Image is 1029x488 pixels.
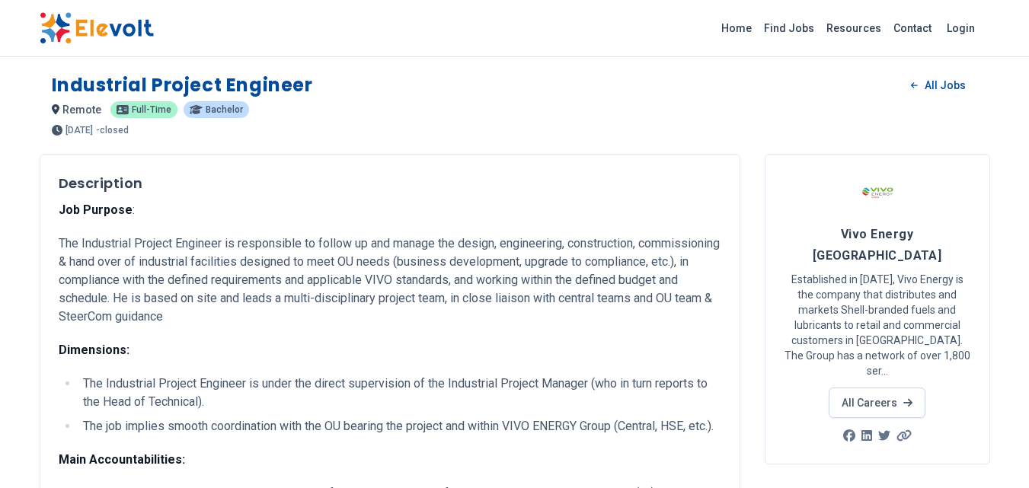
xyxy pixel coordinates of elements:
p: The Industrial Project Engineer is responsible to follow up and manage the design, engineering, c... [59,234,721,326]
a: Login [938,13,984,43]
span: bachelor [206,105,243,114]
a: All Jobs [899,74,977,97]
strong: Main Accountabilities: [59,452,185,467]
span: Vivo Energy [GEOGRAPHIC_DATA] [813,227,942,263]
a: Resources [820,16,887,40]
strong: Job Purpose [59,203,133,217]
h1: Industrial Project Engineer [52,73,313,97]
li: The Industrial Project Engineer is under the direct supervision of the Industrial Project Manager... [78,375,721,411]
p: Established in [DATE], Vivo Energy is the company that distributes and markets Shell-branded fuel... [784,272,971,378]
span: full-time [132,105,171,114]
li: The job implies smooth coordination with the OU bearing the project and within VIVO ENERGY Group ... [78,417,721,435]
p: : [59,201,721,219]
a: Contact [887,16,938,40]
strong: Dimensions: [59,343,129,357]
p: - closed [96,126,129,135]
span: remote [62,104,101,116]
a: Home [715,16,758,40]
a: Find Jobs [758,16,820,40]
img: Vivo Energy Kenya [858,173,896,211]
img: Elevolt [40,12,154,44]
a: All Careers [829,388,925,418]
h4: Description [59,173,721,194]
span: [DATE] [66,126,93,135]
